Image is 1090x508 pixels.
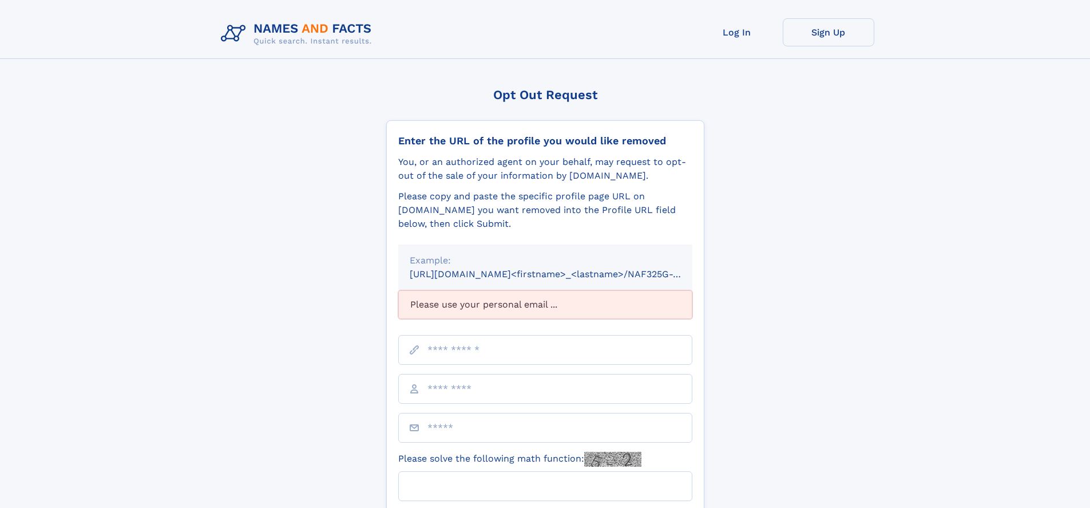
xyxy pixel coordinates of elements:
a: Sign Up [783,18,874,46]
div: Please copy and paste the specific profile page URL on [DOMAIN_NAME] you want removed into the Pr... [398,190,692,231]
div: You, or an authorized agent on your behalf, may request to opt-out of the sale of your informatio... [398,155,692,183]
label: Please solve the following math function: [398,452,641,467]
div: Please use your personal email ... [398,290,692,319]
div: Example: [410,254,681,267]
div: Opt Out Request [386,88,704,102]
img: Logo Names and Facts [216,18,381,49]
div: Enter the URL of the profile you would like removed [398,135,692,147]
small: [URL][DOMAIN_NAME]<firstname>_<lastname>/NAF325G-xxxxxxxx [410,269,714,279]
a: Log In [691,18,783,46]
